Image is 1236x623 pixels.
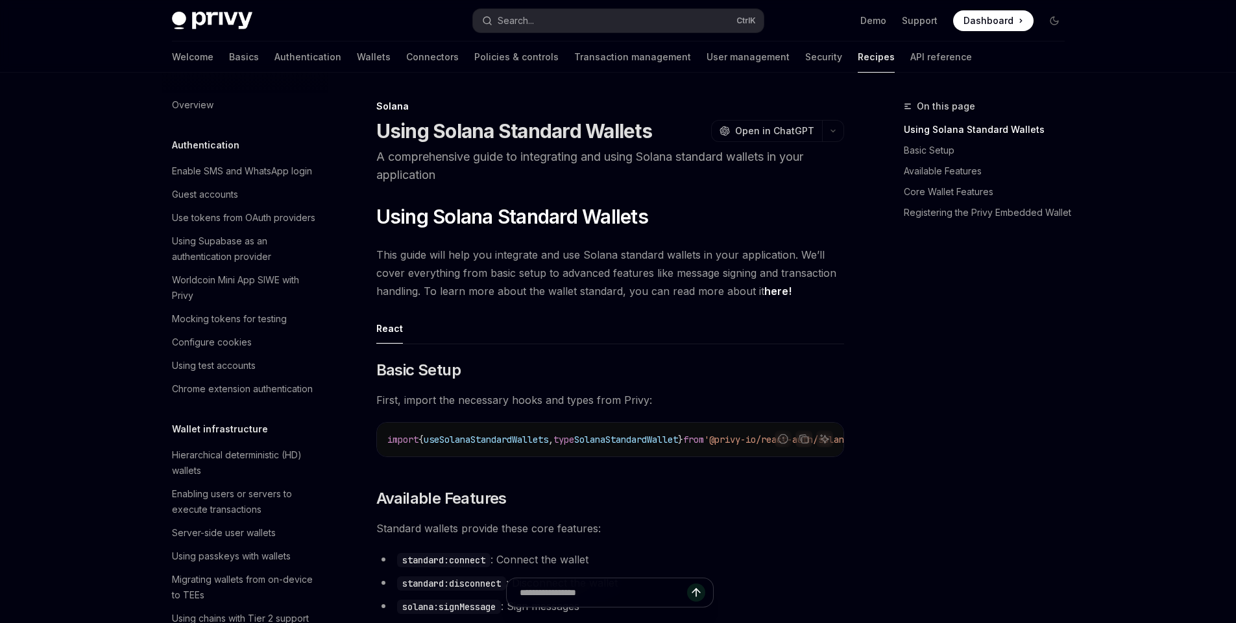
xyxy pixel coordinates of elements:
[376,205,648,228] span: Using Solana Standard Wallets
[172,486,320,517] div: Enabling users or servers to execute transactions
[162,93,328,117] a: Overview
[162,183,328,206] a: Guest accounts
[376,148,844,184] p: A comprehensive guide to integrating and using Solana standard wallets in your application
[162,331,328,354] a: Configure cookies
[910,41,972,73] a: API reference
[520,578,687,607] input: Ask a question...
[683,434,704,445] span: from
[775,430,792,447] button: Report incorrect code
[498,13,534,29] div: Search...
[376,519,844,537] span: Standard wallets provide these core features:
[704,434,854,445] span: '@privy-io/react-auth/solana'
[764,285,792,298] a: here!
[376,313,403,344] button: React
[795,430,812,447] button: Copy the contents from the code block
[397,553,491,567] code: standard:connect
[162,307,328,331] a: Mocking tokens for testing
[172,421,268,437] h5: Wallet infrastructure
[172,335,252,350] div: Configure cookies
[162,482,328,521] a: Enabling users or servers to execute transactions
[553,434,574,445] span: type
[574,41,691,73] a: Transaction management
[162,521,328,545] a: Server-side user wallets
[229,41,259,73] a: Basics
[474,41,559,73] a: Policies & controls
[172,41,213,73] a: Welcome
[376,246,844,300] span: This guide will help you integrate and use Solana standard wallets in your application. We’ll cov...
[172,548,291,564] div: Using passkeys with wallets
[376,100,844,113] div: Solana
[172,381,313,397] div: Chrome extension authentication
[376,119,652,143] h1: Using Solana Standard Wallets
[902,14,938,27] a: Support
[172,311,287,327] div: Mocking tokens for testing
[917,99,975,114] span: On this page
[574,434,678,445] span: SolanaStandardWallet
[904,182,1075,202] a: Core Wallet Features
[162,545,328,568] a: Using passkeys with wallets
[387,434,418,445] span: import
[172,272,320,303] div: Worldcoin Mini App SIWE with Privy
[548,434,553,445] span: ,
[418,434,424,445] span: {
[162,443,328,482] a: Hierarchical deterministic (HD) wallets
[162,568,328,607] a: Migrating wallets from on-device to TEEs
[953,10,1034,31] a: Dashboard
[707,41,790,73] a: User management
[162,268,328,307] a: Worldcoin Mini App SIWE with Privy
[858,41,895,73] a: Recipes
[162,377,328,401] a: Chrome extension authentication
[816,430,833,447] button: Ask AI
[1044,10,1065,31] button: Toggle dark mode
[172,358,256,373] div: Using test accounts
[172,525,276,541] div: Server-side user wallets
[172,572,320,603] div: Migrating wallets from on-device to TEEs
[904,161,1075,182] a: Available Features
[172,187,238,202] div: Guest accounts
[376,574,844,592] li: : Disconnect the wallet
[424,434,548,445] span: useSolanaStandardWallets
[376,360,461,381] span: Basic Setup
[172,97,213,113] div: Overview
[162,159,328,183] a: Enable SMS and WhatsApp login
[172,233,320,264] div: Using Supabase as an authentication provider
[172,210,315,226] div: Use tokens from OAuth providers
[172,163,312,179] div: Enable SMS and WhatsApp login
[274,41,341,73] a: Authentication
[860,14,886,27] a: Demo
[162,206,328,229] a: Use tokens from OAuth providers
[162,229,328,268] a: Using Supabase as an authentication provider
[687,583,705,602] button: Send message
[172,12,252,30] img: dark logo
[162,354,328,377] a: Using test accounts
[406,41,459,73] a: Connectors
[963,14,1013,27] span: Dashboard
[805,41,842,73] a: Security
[904,202,1075,223] a: Registering the Privy Embedded Wallet
[376,550,844,569] li: : Connect the wallet
[172,447,320,478] div: Hierarchical deterministic (HD) wallets
[736,16,756,26] span: Ctrl K
[357,41,391,73] a: Wallets
[678,434,683,445] span: }
[376,391,844,409] span: First, import the necessary hooks and types from Privy:
[473,9,764,32] button: Open search
[735,124,814,137] span: Open in ChatGPT
[904,140,1075,161] a: Basic Setup
[172,137,239,153] h5: Authentication
[376,488,507,509] span: Available Features
[711,120,822,142] button: Open in ChatGPT
[904,119,1075,140] a: Using Solana Standard Wallets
